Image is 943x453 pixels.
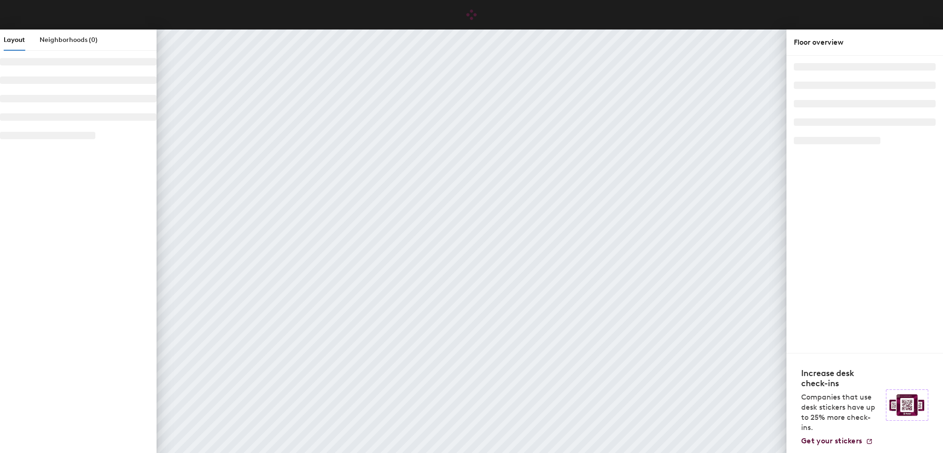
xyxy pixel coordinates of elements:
[801,436,862,445] span: Get your stickers
[886,389,928,421] img: Sticker logo
[801,392,880,433] p: Companies that use desk stickers have up to 25% more check-ins.
[4,36,25,44] span: Layout
[801,368,880,388] h4: Increase desk check-ins
[794,37,936,48] div: Floor overview
[40,36,98,44] span: Neighborhoods (0)
[801,436,873,446] a: Get your stickers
